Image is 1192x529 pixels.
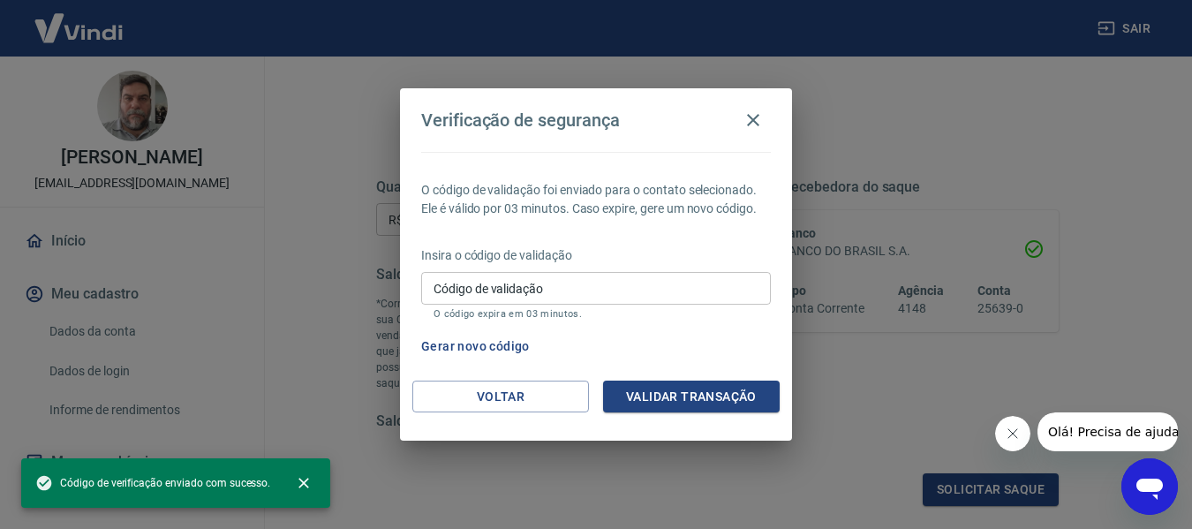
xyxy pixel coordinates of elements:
[995,416,1030,451] iframe: Fechar mensagem
[412,381,589,413] button: Voltar
[284,464,323,503] button: close
[603,381,780,413] button: Validar transação
[421,181,771,218] p: O código de validação foi enviado para o contato selecionado. Ele é válido por 03 minutos. Caso e...
[1037,412,1178,451] iframe: Mensagem da empresa
[11,12,148,26] span: Olá! Precisa de ajuda?
[421,246,771,265] p: Insira o código de validação
[421,110,620,131] h4: Verificação de segurança
[35,474,270,492] span: Código de verificação enviado com sucesso.
[414,330,537,363] button: Gerar novo código
[434,308,758,320] p: O código expira em 03 minutos.
[1121,458,1178,515] iframe: Botão para abrir a janela de mensagens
